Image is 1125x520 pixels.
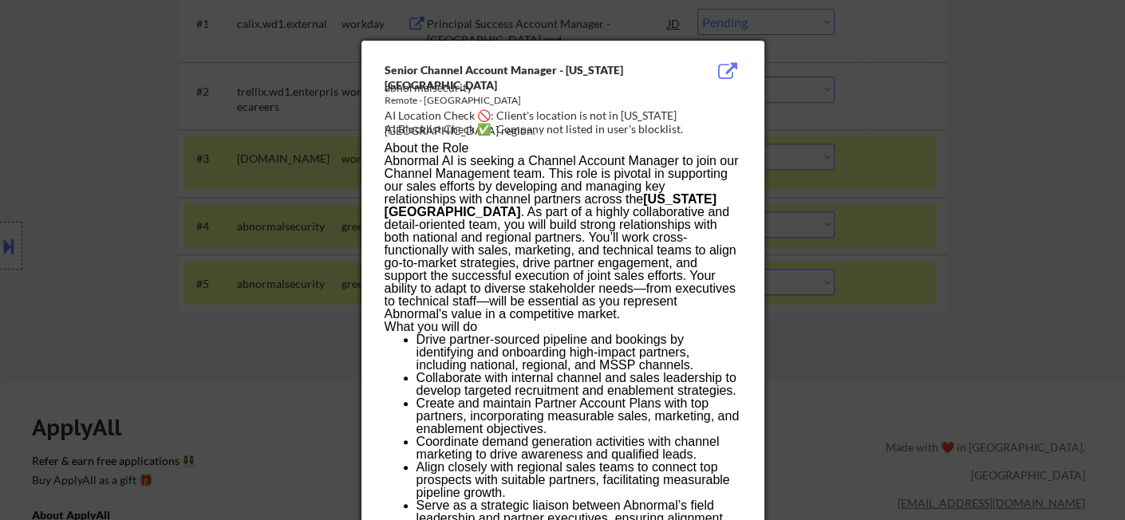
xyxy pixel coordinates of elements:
li: Collaborate with internal channel and sales leadership to develop targeted recruitment and enable... [416,372,740,397]
strong: [US_STATE][GEOGRAPHIC_DATA] [385,192,716,219]
div: Remote - [GEOGRAPHIC_DATA] [385,94,661,108]
p: Abnormal AI is seeking a Channel Account Manager to join our Channel Management team. This role i... [385,155,740,321]
div: Senior Channel Account Manager - [US_STATE][GEOGRAPHIC_DATA] [385,62,661,93]
li: Drive partner-sourced pipeline and bookings by identifying and onboarding high-impact partners, i... [416,333,740,372]
li: Coordinate demand generation activities with channel marketing to drive awareness and qualified l... [416,435,740,461]
li: Align closely with regional sales teams to connect top prospects with suitable partners, facilita... [416,461,740,499]
li: Create and maintain Partner Account Plans with top partners, incorporating measurable sales, mark... [416,397,740,435]
h2: What you will do [385,321,740,333]
div: AI Blocklist Check ✅: Company not listed in user's blocklist. [385,121,748,137]
h2: About the Role [385,142,740,155]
